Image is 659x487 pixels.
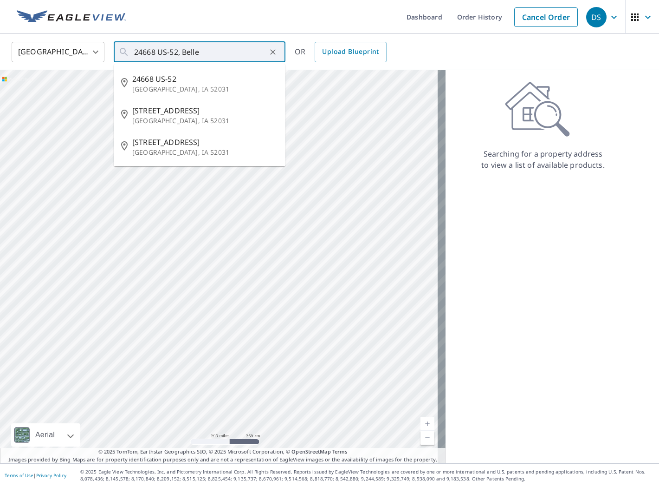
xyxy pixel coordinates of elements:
[266,46,279,59] button: Clear
[586,7,607,27] div: DS
[514,7,578,27] a: Cancel Order
[132,148,278,157] p: [GEOGRAPHIC_DATA], IA 52031
[132,85,278,94] p: [GEOGRAPHIC_DATA], IA 52031
[36,472,66,479] a: Privacy Policy
[315,42,386,62] a: Upload Blueprint
[295,42,387,62] div: OR
[134,39,266,65] input: Search by address or latitude-longitude
[5,472,33,479] a: Terms of Use
[420,431,434,445] a: Current Level 5, Zoom Out
[5,473,66,478] p: |
[32,423,58,447] div: Aerial
[12,39,104,65] div: [GEOGRAPHIC_DATA]
[481,148,605,171] p: Searching for a property address to view a list of available products.
[80,468,654,482] p: © 2025 Eagle View Technologies, Inc. and Pictometry International Corp. All Rights Reserved. Repo...
[132,116,278,125] p: [GEOGRAPHIC_DATA], IA 52031
[11,423,80,447] div: Aerial
[98,448,348,456] span: © 2025 TomTom, Earthstar Geographics SIO, © 2025 Microsoft Corporation, ©
[332,448,348,455] a: Terms
[291,448,330,455] a: OpenStreetMap
[420,417,434,431] a: Current Level 5, Zoom In
[132,137,278,148] span: [STREET_ADDRESS]
[132,73,278,85] span: 24668 US-52
[132,105,278,116] span: [STREET_ADDRESS]
[322,46,379,58] span: Upload Blueprint
[17,10,126,24] img: EV Logo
